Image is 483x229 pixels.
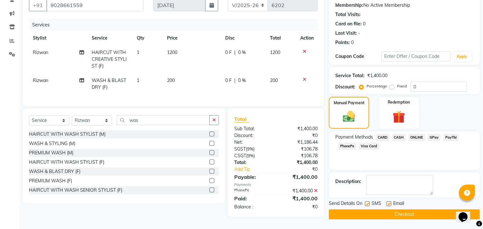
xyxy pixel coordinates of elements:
label: Manual Payment [334,100,365,106]
div: Discount: [229,132,276,139]
div: Coupon Code [335,53,381,60]
span: 9% [247,146,253,151]
input: Enter Offer / Coupon Code [381,51,450,61]
label: Percentage [367,83,387,89]
div: ₹1,400.00 [367,72,387,79]
div: Service Total: [335,72,365,79]
th: Stylist [29,31,88,45]
span: 1200 [270,50,280,55]
span: 0 F [225,77,232,84]
label: Fixed [397,83,407,89]
div: Points: [335,39,350,46]
div: ₹106.78 [276,152,323,159]
div: ₹0 [276,204,323,210]
span: Email [393,200,404,208]
div: Payable: [229,173,276,181]
div: No Active Membership [335,2,473,9]
img: _cash.svg [339,110,358,124]
span: Total [234,116,249,123]
div: HAIRCUT WITH WASH STYLIST (M) [29,131,106,138]
div: Balance : [229,204,276,210]
th: Action [296,31,318,45]
span: 0 % [238,77,246,84]
a: Add Tip [229,166,284,173]
span: | [234,77,236,84]
div: ( ) [229,146,276,152]
div: WASH & STYLING (M) [29,140,75,147]
div: Paid: [229,195,276,202]
div: Discount: [335,84,355,90]
div: ₹0 [284,166,323,173]
div: PREMIUM WASH (M) [29,150,73,156]
div: Membership: [335,2,363,9]
div: 0 [363,21,366,27]
span: PayTM [443,134,459,141]
img: _gift.svg [389,109,409,125]
span: ONLINE [408,134,425,141]
div: - [358,30,360,37]
div: Payments [234,182,318,188]
div: Last Visit: [335,30,357,37]
th: Disc [221,31,266,45]
div: ₹1,400.00 [276,125,323,132]
span: | [234,49,236,56]
span: Visa Card [359,142,379,150]
div: ₹1,186.44 [276,139,323,146]
span: 200 [167,78,175,83]
span: SMS [372,200,381,208]
div: ₹1,400.00 [276,188,323,194]
div: PhonePe [229,188,276,194]
input: Search or Scan [117,115,210,125]
span: CARD [376,134,389,141]
div: ₹0 [276,132,323,139]
div: ₹1,400.00 [276,159,323,166]
label: Redemption [388,99,410,105]
div: Total Visits: [335,11,361,18]
span: 1200 [167,50,177,55]
span: CASH [392,134,406,141]
div: PREMIUM WASH (F) [29,178,72,184]
span: 200 [270,78,278,83]
div: ( ) [229,152,276,159]
div: ₹106.78 [276,146,323,152]
div: Services [30,19,322,31]
th: Total [266,31,297,45]
div: HAIRCUT WITH WASH SENIOR STYLIST (F) [29,187,122,194]
div: Card on file: [335,21,362,27]
span: Rizwan [33,78,48,83]
iframe: chat widget [456,203,477,223]
div: Net: [229,139,276,146]
span: SGST [234,146,246,152]
div: Sub Total: [229,125,276,132]
span: 9% [247,153,254,158]
span: PhonePe [338,142,356,150]
span: WASH & BLAST DRY (F) [92,78,126,90]
span: HAIRCUT WITH CREATIVE STYLIST (F) [92,50,127,69]
button: Checkout [329,209,480,219]
span: 0 F [225,49,232,56]
div: ₹1,400.00 [276,195,323,202]
span: Rizwan [33,50,48,55]
div: WASH & BLAST DRY (F) [29,168,80,175]
div: HAIRCUT WITH WASH STYLIST (F) [29,159,104,166]
span: 0 % [238,49,246,56]
span: Payment Methods [335,134,373,141]
div: Total: [229,159,276,166]
span: 1 [137,78,139,83]
span: Send Details On [329,200,362,208]
th: Qty [133,31,163,45]
th: Service [88,31,133,45]
span: 1 [137,50,139,55]
div: ₹1,400.00 [276,173,323,181]
th: Price [163,31,221,45]
button: Apply [453,52,471,61]
span: CSGT [234,153,246,159]
span: GPay [428,134,441,141]
div: 0 [351,39,354,46]
div: Description: [335,178,361,185]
